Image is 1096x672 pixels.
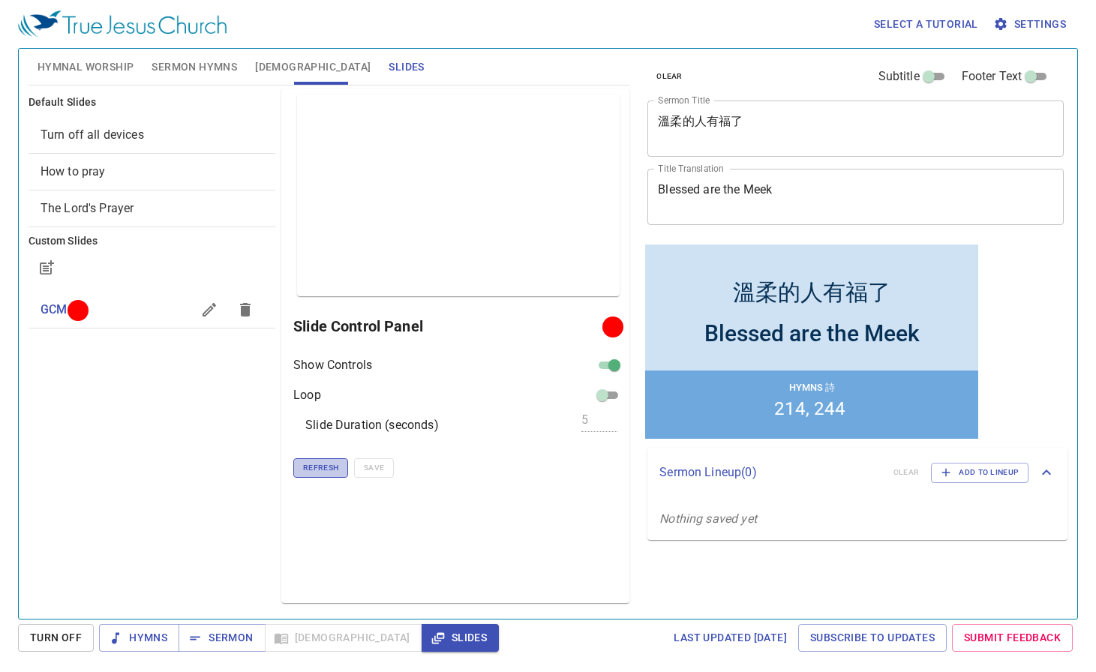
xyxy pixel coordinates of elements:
[293,314,608,338] h6: Slide Control Panel
[659,511,757,526] i: Nothing saved yet
[29,190,275,226] div: The Lord's Prayer
[305,416,439,434] p: Slide Duration (seconds)
[29,94,275,111] h6: Default Slides
[996,15,1066,34] span: Settings
[810,628,935,647] span: Subscribe to Updates
[874,15,978,34] span: Select a tutorial
[668,624,793,652] a: Last updated [DATE]
[941,466,1019,479] span: Add to Lineup
[656,70,683,83] span: clear
[647,67,692,85] button: clear
[41,127,144,142] span: [object Object]
[38,58,134,76] span: Hymnal Worship
[422,624,499,652] button: Slides
[964,628,1061,647] span: Submit Feedback
[30,628,82,647] span: Turn Off
[303,461,338,475] span: Refresh
[41,201,134,215] span: [object Object]
[674,628,787,647] span: Last updated [DATE]
[255,58,371,76] span: [DEMOGRAPHIC_DATA]
[931,463,1028,482] button: Add to Lineup
[659,463,881,481] p: Sermon Lineup ( 0 )
[658,114,1053,142] textarea: 溫柔的人有福了
[179,624,265,652] button: Sermon
[18,624,94,652] button: Turn Off
[658,182,1053,211] textarea: Blessed are the Meek
[389,58,424,76] span: Slides
[990,10,1072,38] button: Settings
[29,292,275,328] div: GCM
[878,67,920,85] span: Subtitle
[29,233,275,250] h6: Custom Slides
[152,58,237,76] span: Sermon Hymns
[293,386,321,404] p: Loop
[293,458,348,478] button: Refresh
[191,628,253,647] span: Sermon
[111,628,167,647] span: Hymns
[293,356,372,374] p: Show Controls
[29,154,275,190] div: How to pray
[962,67,1022,85] span: Footer Text
[952,624,1073,652] a: Submit Feedback
[868,10,984,38] button: Select a tutorial
[647,448,1067,497] div: Sermon Lineup(0)clearAdd to Lineup
[434,628,487,647] span: Slides
[29,117,275,153] div: Turn off all devices
[641,241,982,442] iframe: from-child
[18,10,227,37] img: True Jesus Church
[99,624,179,652] button: Hymns
[798,624,947,652] a: Subscribe to Updates
[41,164,106,178] span: [object Object]
[41,302,67,316] span: GCM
